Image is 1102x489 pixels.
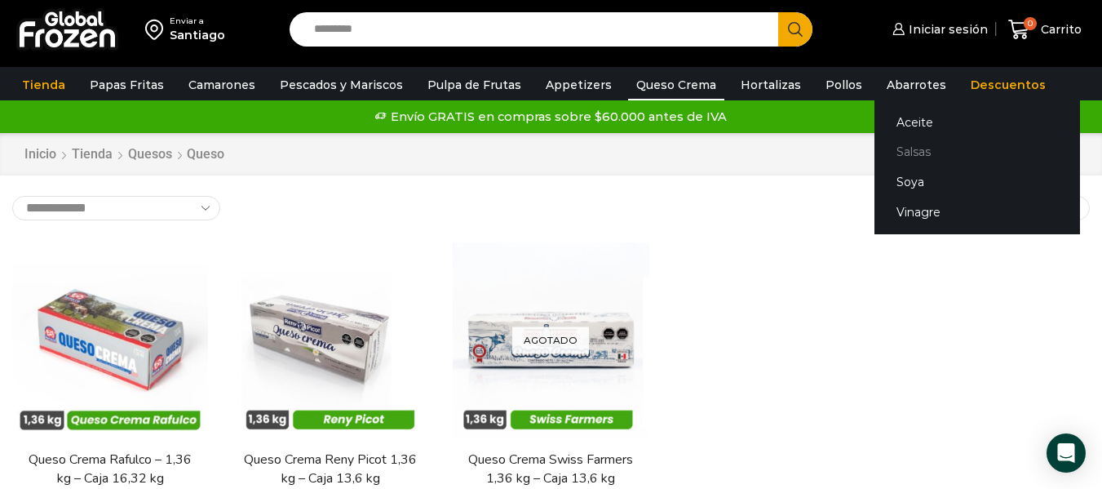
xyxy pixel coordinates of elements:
a: Camarones [180,69,263,100]
div: Enviar a [170,16,225,27]
a: Queso Crema [628,69,724,100]
a: Queso Crema Reny Picot 1,36 kg – Caja 13,6 kg [242,451,418,488]
a: Tienda [71,145,113,164]
div: Santiago [170,27,225,43]
a: Tienda [14,69,73,100]
a: Pollos [817,69,870,100]
a: Papas Fritas [82,69,172,100]
a: Abarrotes [879,69,954,100]
a: Salsas [874,137,1080,167]
nav: Breadcrumb [24,145,224,164]
a: Hortalizas [732,69,809,100]
a: Descuentos [963,69,1054,100]
a: Queso Crema Rafulco – 1,36 kg – Caja 16,32 kg [22,451,198,488]
a: Appetizers [538,69,620,100]
a: Pescados y Mariscos [272,69,411,100]
a: Pulpa de Frutas [419,69,529,100]
a: Soya [874,167,1080,198]
h1: Queso [187,146,224,162]
div: Open Intercom Messenger [1047,433,1086,473]
a: Queso Crema Swiss Farmers 1,36 kg – Caja 13,6 kg [462,451,639,488]
span: 0 [1024,17,1037,30]
a: 0 Carrito [1004,11,1086,49]
a: Inicio [24,145,57,164]
a: Quesos [127,145,173,164]
a: Iniciar sesión [888,13,988,46]
p: Agotado [512,327,589,353]
select: Pedido de la tienda [12,196,220,220]
button: Search button [778,12,812,47]
a: Vinagre [874,197,1080,227]
a: Aceite [874,107,1080,137]
img: address-field-icon.svg [145,16,170,43]
span: Carrito [1037,21,1082,38]
span: Iniciar sesión [905,21,988,38]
